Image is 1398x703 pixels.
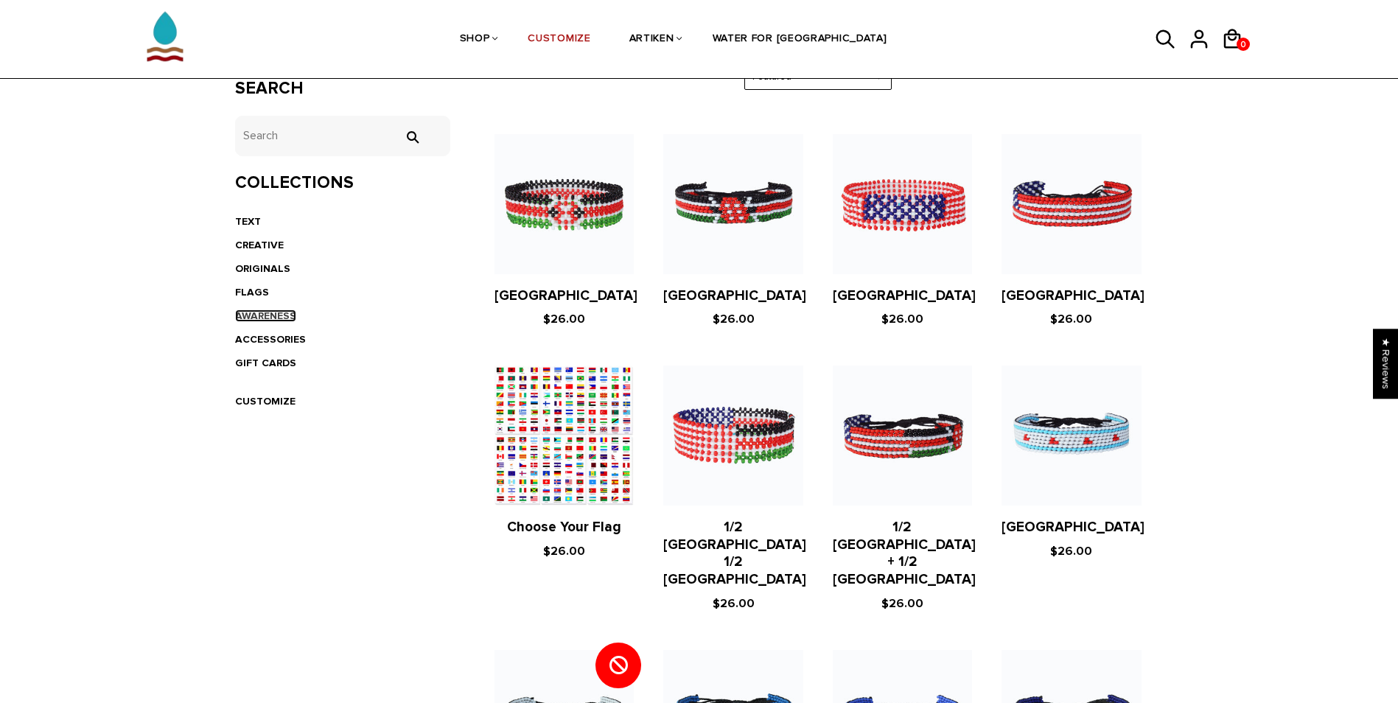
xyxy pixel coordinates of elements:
[663,519,806,588] a: 1/2 [GEOGRAPHIC_DATA] 1/2 [GEOGRAPHIC_DATA]
[235,172,451,194] h3: Collections
[543,544,585,559] span: $26.00
[713,312,755,326] span: $26.00
[713,596,755,611] span: $26.00
[235,215,261,228] a: TEXT
[881,312,923,326] span: $26.00
[235,309,296,322] a: AWARENESS
[460,1,490,79] a: SHOP
[528,1,590,79] a: CUSTOMIZE
[235,78,451,99] h3: Search
[881,596,923,611] span: $26.00
[833,519,976,588] a: 1/2 [GEOGRAPHIC_DATA] + 1/2 [GEOGRAPHIC_DATA]
[543,312,585,326] span: $26.00
[507,519,621,536] a: Choose Your Flag
[1373,329,1398,399] div: Click to open Judge.me floating reviews tab
[235,357,296,369] a: GIFT CARDS
[1237,38,1250,51] a: 0
[235,239,284,251] a: CREATIVE
[1237,35,1250,54] span: 0
[1050,544,1092,559] span: $26.00
[629,1,674,79] a: ARTIKEN
[833,287,976,304] a: [GEOGRAPHIC_DATA]
[235,395,296,408] a: CUSTOMIZE
[1050,312,1092,326] span: $26.00
[235,333,306,346] a: ACCESSORIES
[713,1,887,79] a: WATER FOR [GEOGRAPHIC_DATA]
[663,287,806,304] a: [GEOGRAPHIC_DATA]
[235,262,290,275] a: ORIGINALS
[1002,287,1144,304] a: [GEOGRAPHIC_DATA]
[494,287,637,304] a: [GEOGRAPHIC_DATA]
[235,116,451,156] input: Search
[235,286,269,298] a: FLAGS
[397,130,427,144] input: Search
[1002,519,1144,536] a: [GEOGRAPHIC_DATA]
